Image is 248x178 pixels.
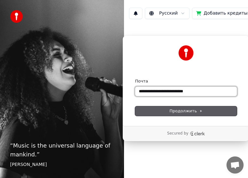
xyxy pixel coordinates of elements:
[190,131,205,136] a: Clerk logo
[10,162,114,168] footer: [PERSON_NAME]
[167,131,188,136] p: Secured by
[10,10,23,23] img: youka
[170,108,203,114] span: Продолжить
[135,106,237,116] button: Продолжить
[226,156,244,174] div: Открытый чат
[178,45,194,61] img: Youka
[10,141,114,159] p: “ Music is the universal language of mankind. ”
[135,78,148,84] label: Почта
